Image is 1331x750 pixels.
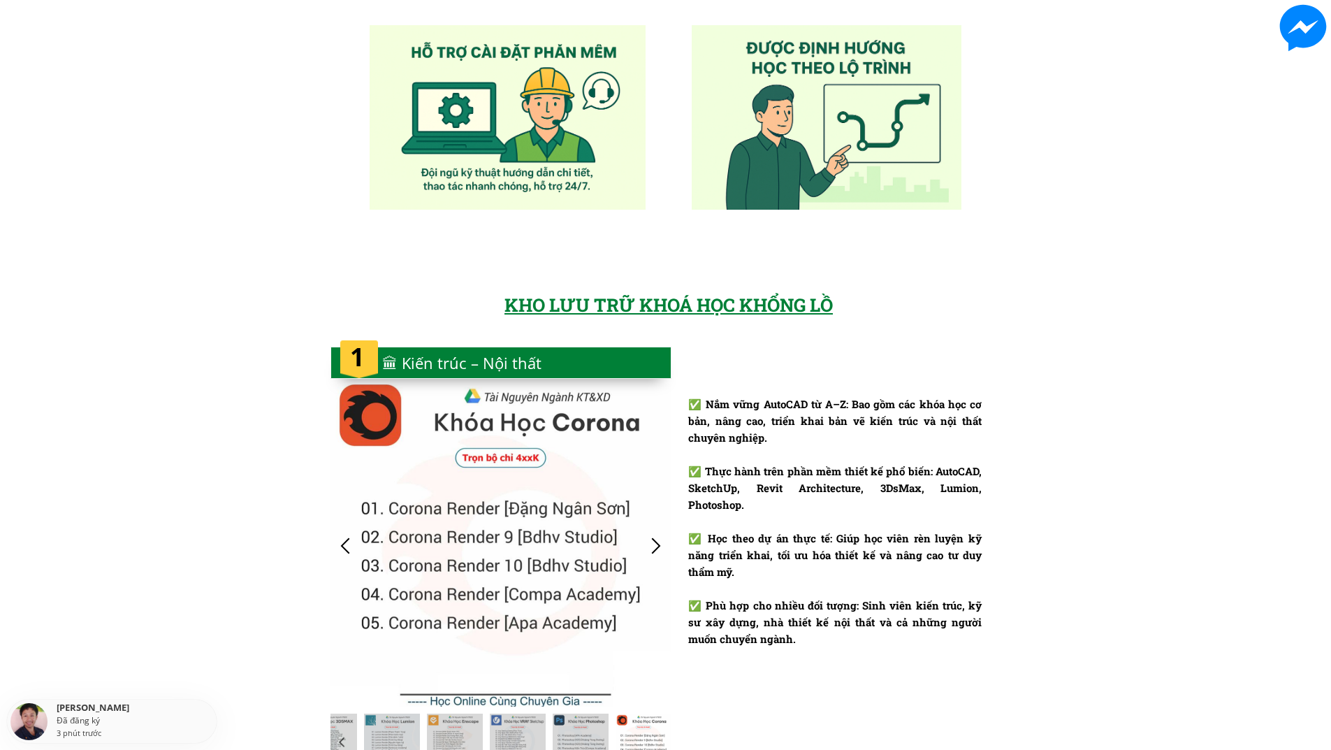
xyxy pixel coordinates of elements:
div: 🏛 Kiến trúc – Nội thất [382,351,560,375]
h1: 1 [350,337,368,377]
div: ✅ Nắm vững AutoCAD từ A–Z: Bao gồm các khóa học cơ bản, nâng cao, triển khai bản vẽ kiến trúc và ... [688,396,982,647]
div: [PERSON_NAME] [57,703,213,715]
div: 3 phút trước [57,727,101,740]
div: Đã đăng ký [57,715,213,727]
div: KHO LƯU TRỮ KHOÁ HỌC KHỔNG LỒ [504,291,848,320]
